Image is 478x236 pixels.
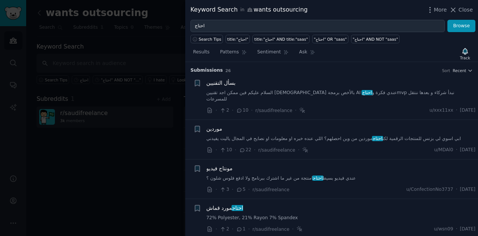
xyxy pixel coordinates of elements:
[353,37,398,42] div: "احتاج" AND NOT "saas"
[292,225,294,233] span: ·
[207,90,476,103] a: السلام عليكم فين ممكن اجد تقنيين [DEMOGRAPHIC_DATA] بالأخص برمجة AI عندي فكرة واحتاجmvp نبدأ شركا...
[460,226,475,233] span: [DATE]
[426,6,447,14] button: More
[453,68,473,73] button: Recent
[220,107,229,114] span: 2
[460,186,475,193] span: [DATE]
[240,7,244,13] span: in
[351,35,400,43] a: "احتاج" AND NOT "saas"
[251,106,252,114] span: ·
[295,106,297,114] span: ·
[258,147,295,153] span: r/saudifreelance
[254,146,255,154] span: ·
[236,107,248,114] span: 10
[252,227,289,232] span: r/saudifreelance
[217,46,249,62] a: Patterns
[232,186,233,193] span: ·
[232,106,233,114] span: ·
[434,6,447,14] span: More
[449,6,473,14] button: Close
[220,186,229,193] span: 3
[456,147,457,153] span: ·
[207,79,236,87] a: بسأل التقنيين
[453,68,466,73] span: Recent
[215,225,217,233] span: ·
[255,108,292,113] span: r/saudifreelance
[255,46,291,62] a: Sentiment
[236,186,245,193] span: 5
[298,146,299,154] span: ·
[226,68,231,73] span: 26
[190,20,445,32] input: Try a keyword related to your business
[248,225,250,233] span: ·
[447,20,475,32] button: Browse
[220,49,239,56] span: Patterns
[232,205,244,211] span: احتاج
[257,49,281,56] span: Sentiment
[207,204,243,212] span: مورد قماش
[235,146,236,154] span: ·
[199,37,221,42] span: Search Tips
[459,6,473,14] span: Close
[252,187,289,192] span: r/saudifreelance
[460,107,475,114] span: [DATE]
[207,204,243,212] a: احتاجمورد قماش
[312,35,348,43] a: "احتاج" OR "saas"
[434,147,453,153] span: u/MDAl0
[312,176,323,181] span: احتاج
[372,136,383,141] span: احتاج
[406,186,453,193] span: u/ConfectionNo3737
[456,226,457,233] span: ·
[190,67,223,74] span: Submission s
[207,175,476,182] a: عندي فيديو بسيطاحتاجامنتجة من غير ما اشترك ببرنامج ولا ادفع فلوس شلون ؟
[220,147,232,153] span: 10
[236,226,245,233] span: 1
[207,215,476,221] a: 72% Polyester, 21% Rayon 7% Spandex
[215,106,217,114] span: ·
[297,46,318,62] a: Ask
[190,35,223,43] button: Search Tips
[227,37,248,42] div: title:"احتاج"
[460,147,475,153] span: [DATE]
[457,46,473,62] button: Track
[190,5,308,15] div: Keyword Search wants outsourcing
[361,90,373,95] span: احتاج
[299,49,307,56] span: Ask
[239,147,251,153] span: 22
[226,35,250,43] a: title:"احتاج"
[434,226,453,233] span: u/wsn09
[207,165,233,173] a: مونتاج فيديو
[456,107,457,114] span: ·
[429,107,453,114] span: u/xxx11xx
[460,55,470,60] div: Track
[220,226,229,233] span: 2
[193,49,209,56] span: Results
[314,37,347,42] div: "احتاج" OR "saas"
[207,136,476,142] a: ابي اسوي لي بزنس للمنتجات الرقمية لكناحتاجموردين من وين احصلهم؟ اللي عنده خبره او معلومات او نصاي...
[442,68,450,73] div: Sort
[254,37,308,42] div: title:"احتاج" AND title:"saas"
[248,186,250,193] span: ·
[232,225,233,233] span: ·
[456,186,457,193] span: ·
[190,46,212,62] a: Results
[215,186,217,193] span: ·
[207,125,222,133] a: موردين
[215,146,217,154] span: ·
[252,35,310,43] a: title:"احتاج" AND title:"saas"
